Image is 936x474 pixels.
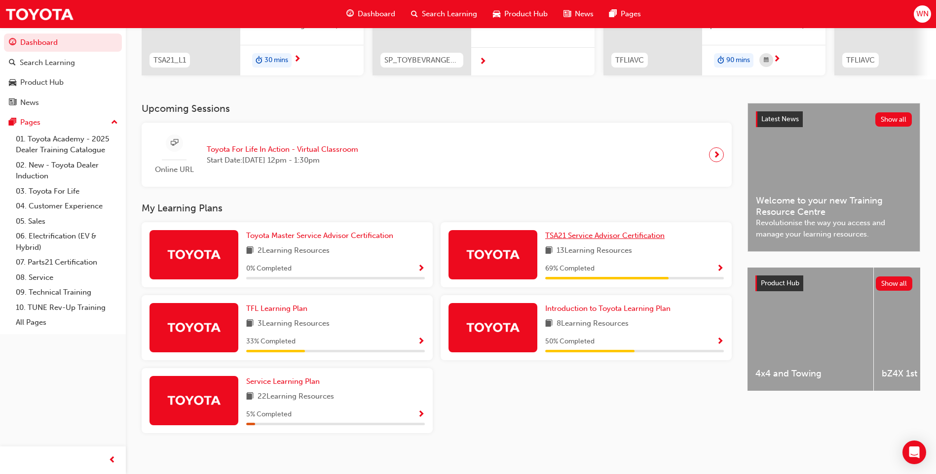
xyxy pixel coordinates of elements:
span: 8 Learning Resources [557,318,629,330]
button: Show Progress [716,336,724,348]
a: Product Hub [4,73,122,92]
span: 69 % Completed [545,263,595,274]
span: Show Progress [417,410,425,419]
a: Service Learning Plan [246,376,324,387]
a: 07. Parts21 Certification [12,255,122,270]
button: Show Progress [716,263,724,275]
span: duration-icon [256,54,262,67]
span: next-icon [773,55,781,64]
a: 06. Electrification (EV & Hybrid) [12,229,122,255]
a: 01. Toyota Academy - 2025 Dealer Training Catalogue [12,132,122,158]
span: search-icon [411,8,418,20]
span: TFLIAVC [846,55,875,66]
span: Show Progress [417,338,425,346]
div: News [20,97,39,108]
span: Welcome to your new Training Resource Centre [756,195,912,217]
span: book-icon [246,245,254,257]
span: Show Progress [716,338,724,346]
span: Toyota Master Service Advisor Certification [246,231,393,240]
a: TFL Learning Plan [246,303,311,314]
a: Introduction to Toyota Learning Plan [545,303,674,314]
span: prev-icon [109,454,116,467]
a: 05. Sales [12,214,122,229]
span: 0 % Completed [246,263,292,274]
span: 5 % Completed [246,409,292,420]
span: next-icon [713,148,720,162]
span: TSA21_L1 [153,55,186,66]
span: sessionType_ONLINE_URL-icon [171,137,178,149]
span: 50 % Completed [545,336,595,347]
button: Show Progress [417,263,425,275]
button: Show all [876,276,913,291]
span: 2 Learning Resources [258,245,330,257]
img: Trak [466,318,520,336]
span: book-icon [246,391,254,403]
button: DashboardSearch LearningProduct HubNews [4,32,122,113]
span: guage-icon [346,8,354,20]
span: News [575,8,594,20]
span: guage-icon [9,38,16,47]
h3: My Learning Plans [142,203,732,214]
span: car-icon [493,8,500,20]
span: TFL Learning Plan [246,304,307,313]
a: search-iconSearch Learning [403,4,485,24]
a: pages-iconPages [601,4,649,24]
a: Product HubShow all [755,275,912,291]
span: 13 Learning Resources [557,245,632,257]
button: Pages [4,113,122,132]
span: pages-icon [609,8,617,20]
button: Show Progress [417,336,425,348]
div: Pages [20,117,40,128]
a: 09. Technical Training [12,285,122,300]
span: Dashboard [358,8,395,20]
span: news-icon [563,8,571,20]
span: car-icon [9,78,16,87]
span: Toyota For Life In Action - Virtual Classroom [207,144,358,155]
span: SP_TOYBEVRANGE_EL [384,55,459,66]
button: Show all [875,112,912,127]
span: 33 % Completed [246,336,296,347]
span: book-icon [545,245,553,257]
span: Latest News [761,115,799,123]
img: Trak [466,245,520,263]
span: book-icon [246,318,254,330]
span: news-icon [9,99,16,107]
a: Trak [5,3,74,25]
span: 3 Learning Resources [258,318,330,330]
img: Trak [167,391,221,408]
span: Introduction to Toyota Learning Plan [545,304,671,313]
img: Trak [167,245,221,263]
h3: Upcoming Sessions [142,103,732,114]
a: Toyota Master Service Advisor Certification [246,230,397,241]
span: Pages [621,8,641,20]
a: 02. New - Toyota Dealer Induction [12,158,122,184]
span: search-icon [9,59,16,68]
button: Show Progress [417,408,425,421]
span: 30 mins [264,55,288,66]
a: 08. Service [12,270,122,285]
span: Show Progress [716,265,724,273]
span: Show Progress [417,265,425,273]
img: Trak [167,318,221,336]
span: Service Learning Plan [246,377,320,386]
a: 4x4 and Towing [748,268,873,391]
span: pages-icon [9,118,16,127]
a: News [4,94,122,112]
a: 03. Toyota For Life [12,184,122,199]
span: WN [916,8,929,20]
span: 22 Learning Resources [258,391,334,403]
span: Revolutionise the way you access and manage your learning resources. [756,217,912,239]
span: 90 mins [726,55,750,66]
a: 10. TUNE Rev-Up Training [12,300,122,315]
a: Search Learning [4,54,122,72]
button: WN [914,5,931,23]
span: Online URL [150,164,199,175]
a: All Pages [12,315,122,330]
a: guage-iconDashboard [338,4,403,24]
span: book-icon [545,318,553,330]
div: Product Hub [20,77,64,88]
span: next-icon [479,58,487,67]
span: TSA21 Service Advisor Certification [545,231,665,240]
span: duration-icon [717,54,724,67]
